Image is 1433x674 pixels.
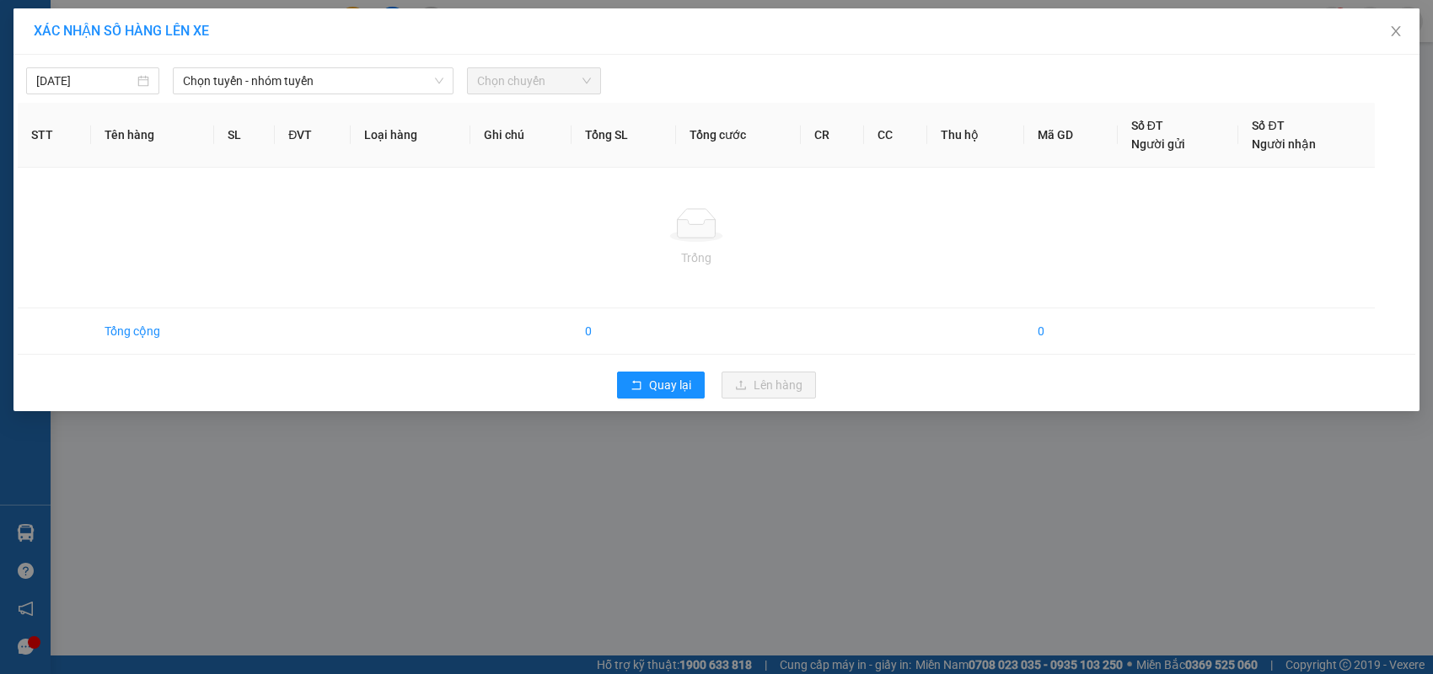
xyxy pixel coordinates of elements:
[31,249,1361,267] div: Trống
[470,103,572,168] th: Ghi chú
[1131,119,1163,132] span: Số ĐT
[6,60,9,146] img: logo
[572,308,676,355] td: 0
[434,76,444,86] span: down
[617,372,705,399] button: rollbackQuay lại
[649,376,691,394] span: Quay lại
[34,23,209,39] span: XÁC NHẬN SỐ HÀNG LÊN XE
[1252,137,1316,151] span: Người nhận
[275,103,351,168] th: ĐVT
[183,68,443,94] span: Chọn tuyến - nhóm tuyến
[36,72,134,90] input: 15/10/2025
[1389,24,1403,38] span: close
[927,103,1024,168] th: Thu hộ
[572,103,676,168] th: Tổng SL
[18,103,91,168] th: STT
[91,103,215,168] th: Tên hàng
[158,113,259,131] span: DT1510250189
[801,103,864,168] th: CR
[1372,8,1420,56] button: Close
[11,72,157,132] span: Chuyển phát nhanh: [GEOGRAPHIC_DATA] - [GEOGRAPHIC_DATA]
[1131,137,1185,151] span: Người gửi
[676,103,801,168] th: Tổng cước
[477,68,590,94] span: Chọn chuyến
[864,103,927,168] th: CC
[15,13,152,68] strong: CÔNG TY TNHH DỊCH VỤ DU LỊCH THỜI ĐẠI
[1024,103,1118,168] th: Mã GD
[722,372,816,399] button: uploadLên hàng
[1024,308,1118,355] td: 0
[351,103,470,168] th: Loại hàng
[1252,119,1284,132] span: Số ĐT
[214,103,275,168] th: SL
[631,379,642,393] span: rollback
[91,308,215,355] td: Tổng cộng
